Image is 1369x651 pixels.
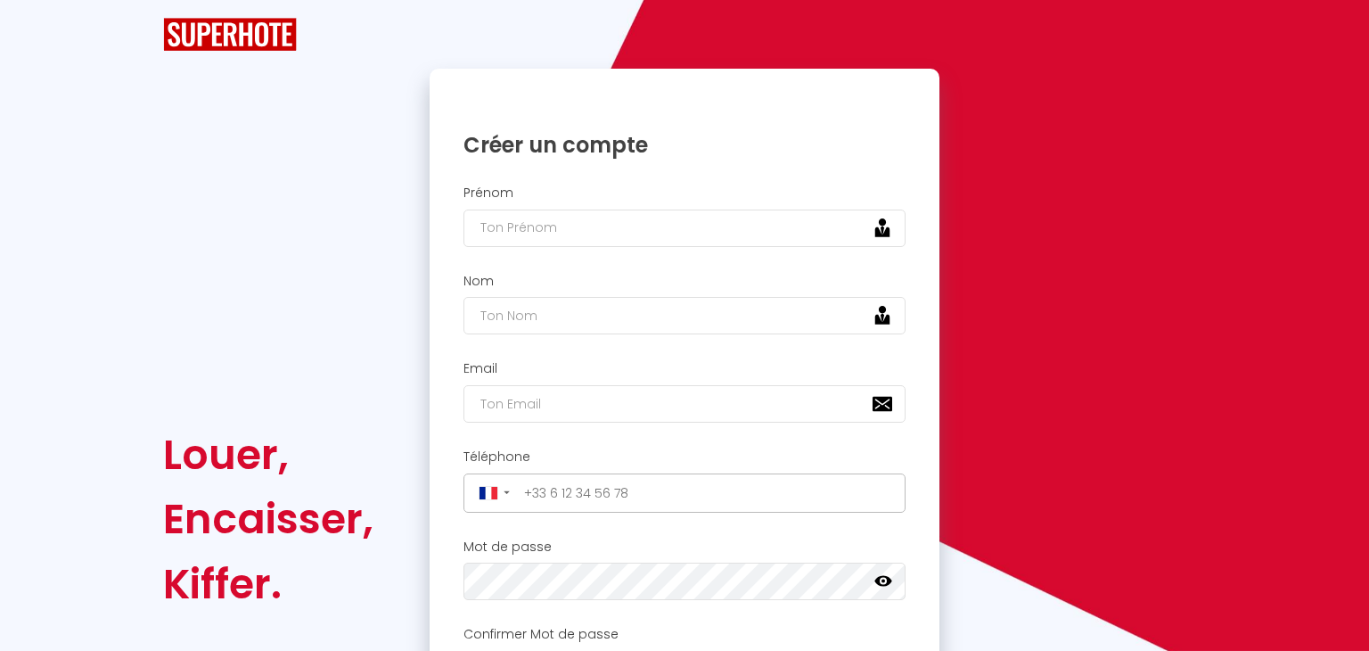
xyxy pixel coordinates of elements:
[463,627,906,642] h2: Confirmer Mot de passe
[463,361,906,376] h2: Email
[502,489,512,497] span: ▼
[463,297,906,334] input: Ton Nom
[163,487,373,551] div: Encaisser,
[163,18,297,51] img: SuperHote logo
[463,185,906,201] h2: Prénom
[463,449,906,465] h2: Téléphone
[163,552,373,616] div: Kiffer.
[163,423,373,487] div: Louer,
[463,540,906,555] h2: Mot de passe
[463,131,906,159] h1: Créer un compte
[463,210,906,247] input: Ton Prénom
[463,385,906,423] input: Ton Email
[518,479,900,507] input: +33 6 12 34 56 78
[463,274,906,289] h2: Nom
